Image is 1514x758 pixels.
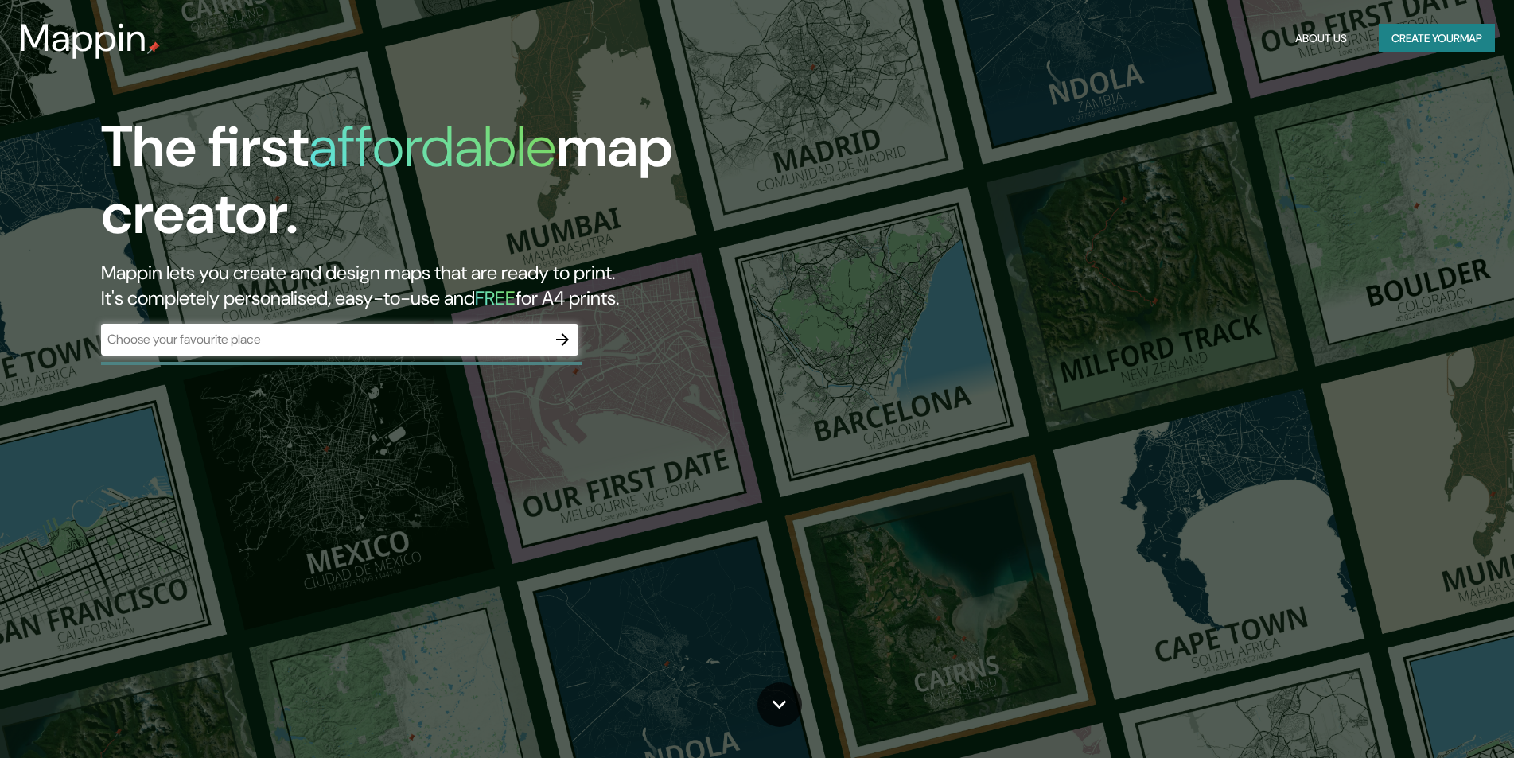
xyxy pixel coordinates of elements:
h1: The first map creator. [101,114,858,260]
button: About Us [1289,24,1353,53]
input: Choose your favourite place [101,330,547,348]
button: Create yourmap [1379,24,1495,53]
h2: Mappin lets you create and design maps that are ready to print. It's completely personalised, eas... [101,260,858,311]
h1: affordable [309,110,556,184]
h3: Mappin [19,16,147,60]
img: mappin-pin [147,41,160,54]
h5: FREE [475,286,516,310]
